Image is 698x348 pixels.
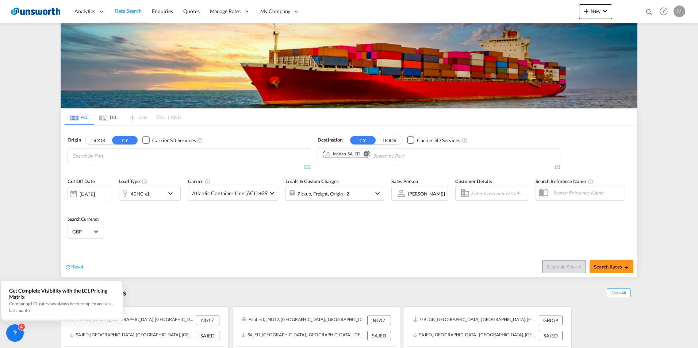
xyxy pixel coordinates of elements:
span: Quotes [183,8,199,14]
md-datepicker: Select [68,201,73,210]
md-icon: icon-chevron-down [601,7,609,15]
div: NG17 [196,316,219,325]
div: [DATE] [68,186,111,201]
button: Search Ratesicon-arrow-right [590,260,633,273]
md-pagination-wrapper: Use the left and right arrow keys to navigate between tabs [65,109,181,125]
button: DOOR [377,136,402,144]
md-chips-wrap: Chips container with autocompletion. Enter the text area, type text to search, and then use the u... [72,148,145,162]
md-icon: icon-chevron-down [166,189,179,198]
div: 1/3 [318,164,560,170]
div: 40HC x1 [131,189,150,199]
div: Help [657,5,674,18]
span: Analytics [74,8,95,15]
md-icon: The selected Trucker/Carrierwill be displayed in the rate results If the rates are from another f... [205,179,211,185]
div: Carrier SD Services [152,137,196,144]
button: Note: By default Schedule search will only considerorigin ports, destination ports and cut off da... [542,260,586,273]
span: New [582,8,609,14]
span: Cut Off Date [68,178,95,184]
md-checkbox: Checkbox No Ink [407,136,460,144]
div: Carrier SD Services [417,137,460,144]
div: 40HC x1icon-chevron-down [119,186,181,201]
div: Ashfield, , NG17, United Kingdom, GB & Ireland, Europe [241,316,365,325]
button: CY [350,136,376,144]
span: Help [657,5,670,18]
md-tab-item: LCL [94,109,123,125]
md-icon: icon-arrow-right [624,265,629,270]
md-icon: icon-information-outline [142,179,147,185]
span: Customer Details [455,178,492,184]
img: LCL+%26+FCL+BACKGROUND.png [61,23,637,108]
span: Sales Person [391,178,418,184]
md-icon: icon-refresh [65,264,71,270]
input: Enter Customer Details [471,188,526,199]
md-icon: Unchecked: Search for CY (Container Yard) services for all selected carriers.Checked : Search for... [197,138,203,143]
div: Press delete to remove this chip. [325,151,362,157]
button: icon-plus 400-fgNewicon-chevron-down [579,4,612,19]
span: Atlantic Container Line (ACL) +39 [192,190,268,197]
button: CY [112,136,138,144]
span: Enquiries [152,8,173,14]
md-checkbox: Checkbox No Ink [142,136,196,144]
div: Pickup Freight Origin Destination Factory Stuffingicon-chevron-down [285,186,384,201]
span: Locals & Custom Charges [285,178,339,184]
input: Chips input. [373,150,442,162]
div: SAJED [367,331,391,340]
div: SAJED, Jeddah, Saudi Arabia, Middle East, Middle East [241,331,365,340]
div: SAJED [539,331,563,340]
span: Origin [68,136,81,144]
div: [PERSON_NAME] [408,191,445,197]
div: 0/3 [68,164,310,170]
div: NG17 [367,316,391,325]
input: Search by Port [73,150,142,162]
div: GBLGP, London Gateway Port, United Kingdom, GB & Ireland, Europe [413,316,537,325]
div: SAJED [196,331,219,340]
span: Destination [318,136,342,144]
div: Pickup Freight Origin Destination Factory Stuffing [298,189,349,199]
md-select: Sales Person: Monica Nam [407,188,446,199]
button: Remove [359,151,370,158]
md-tab-item: FCL [65,109,94,125]
div: SAJED, Jeddah, Saudi Arabia, Middle East, Middle East [413,331,537,340]
div: [DATE] [80,191,95,197]
md-icon: Your search will be saved by the below given name [588,179,594,185]
span: Carrier [188,178,211,184]
span: Load Type [119,178,147,184]
span: Search Reference Name [536,178,594,184]
img: 3748d800213711f08852f18dcb6d8936.jpg [11,3,60,20]
div: icon-magnify [645,8,653,19]
button: DOOR [85,136,111,144]
span: GBP [72,228,93,235]
span: My Company [260,8,290,15]
span: Reset [71,263,84,270]
md-select: Select Currency: £ GBPUnited Kingdom Pound [72,226,100,237]
div: SAJED, Jeddah, Saudi Arabia, Middle East, Middle East [70,331,194,340]
div: Jeddah, SAJED [325,151,360,157]
input: Search Reference Name [549,187,625,198]
div: OriginDOOR CY Checkbox No InkUnchecked: Search for CY (Container Yard) services for all selected ... [61,125,637,277]
div: M [674,5,685,17]
div: Ashfield, , NG17, United Kingdom, GB & Ireland, Europe [70,316,194,325]
md-icon: icon-plus 400-fg [582,7,591,15]
md-icon: icon-chevron-down [373,189,382,198]
span: Rate Search [115,8,142,14]
md-chips-wrap: Chips container. Use arrow keys to select chips. [322,148,445,162]
md-icon: icon-magnify [645,8,653,16]
div: icon-refreshReset [65,263,84,271]
span: Manage Rates [210,8,241,15]
md-icon: Unchecked: Search for CY (Container Yard) services for all selected carriers.Checked : Search for... [462,138,468,143]
span: Search Currency [68,216,99,222]
span: Search Rates [594,264,629,270]
span: Show All [607,288,631,297]
div: GBLGP [539,316,563,325]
